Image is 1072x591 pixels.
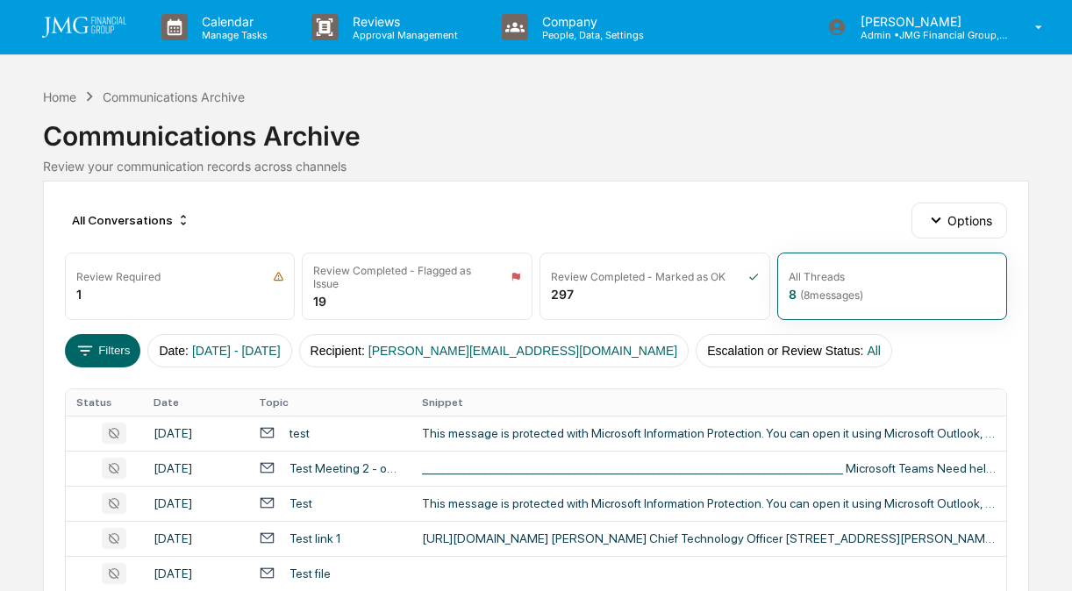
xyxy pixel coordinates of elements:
[789,287,863,302] div: 8
[76,270,161,283] div: Review Required
[528,14,653,29] p: Company
[339,29,467,41] p: Approval Management
[66,389,143,416] th: Status
[192,344,281,358] span: [DATE] - [DATE]
[65,206,197,234] div: All Conversations
[847,29,1010,41] p: Admin • JMG Financial Group, Ltd.
[422,426,996,440] div: This message is protected with Microsoft Information Protection. You can open it using Microsoft ...
[289,426,310,440] div: test
[43,106,1029,152] div: Communications Archive
[154,496,238,510] div: [DATE]
[313,264,489,290] div: Review Completed - Flagged as Issue
[551,270,725,283] div: Review Completed - Marked as OK
[143,389,248,416] th: Date
[299,334,690,367] button: Recipient:[PERSON_NAME][EMAIL_ADDRESS][DOMAIN_NAME]
[42,17,126,38] img: logo
[339,14,467,29] p: Reviews
[154,461,238,475] div: [DATE]
[273,271,284,282] img: icon
[188,14,276,29] p: Calendar
[289,496,312,510] div: Test
[368,344,677,358] span: [PERSON_NAME][EMAIL_ADDRESS][DOMAIN_NAME]
[289,566,331,580] div: Test file
[65,334,141,367] button: Filters
[289,461,401,475] div: Test Meeting 2 - outside
[154,566,238,580] div: [DATE]
[289,531,341,545] div: Test link 1
[511,271,521,282] img: icon
[154,531,238,545] div: [DATE]
[422,461,996,475] div: ________________________________________________________________________________ Microsoft Teams ...
[43,159,1029,174] div: Review your communication records across channels
[422,531,996,545] div: [URL][DOMAIN_NAME] [PERSON_NAME] Chief Technology Officer [STREET_ADDRESS][PERSON_NAME] t. [PHONE...
[800,288,863,302] span: ( 8 messages)
[748,271,759,282] img: icon
[847,14,1010,29] p: [PERSON_NAME]
[411,389,1006,416] th: Snippet
[867,344,881,358] span: All
[422,496,996,510] div: This message is protected with Microsoft Information Protection. You can open it using Microsoft ...
[313,294,326,309] div: 19
[789,270,845,283] div: All Threads
[551,287,574,302] div: 297
[43,89,76,104] div: Home
[528,29,653,41] p: People, Data, Settings
[1016,533,1063,580] iframe: Open customer support
[103,89,245,104] div: Communications Archive
[76,287,82,302] div: 1
[147,334,291,367] button: Date:[DATE] - [DATE]
[248,389,411,416] th: Topic
[911,203,1007,238] button: Options
[188,29,276,41] p: Manage Tasks
[696,334,892,367] button: Escalation or Review Status:All
[154,426,238,440] div: [DATE]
